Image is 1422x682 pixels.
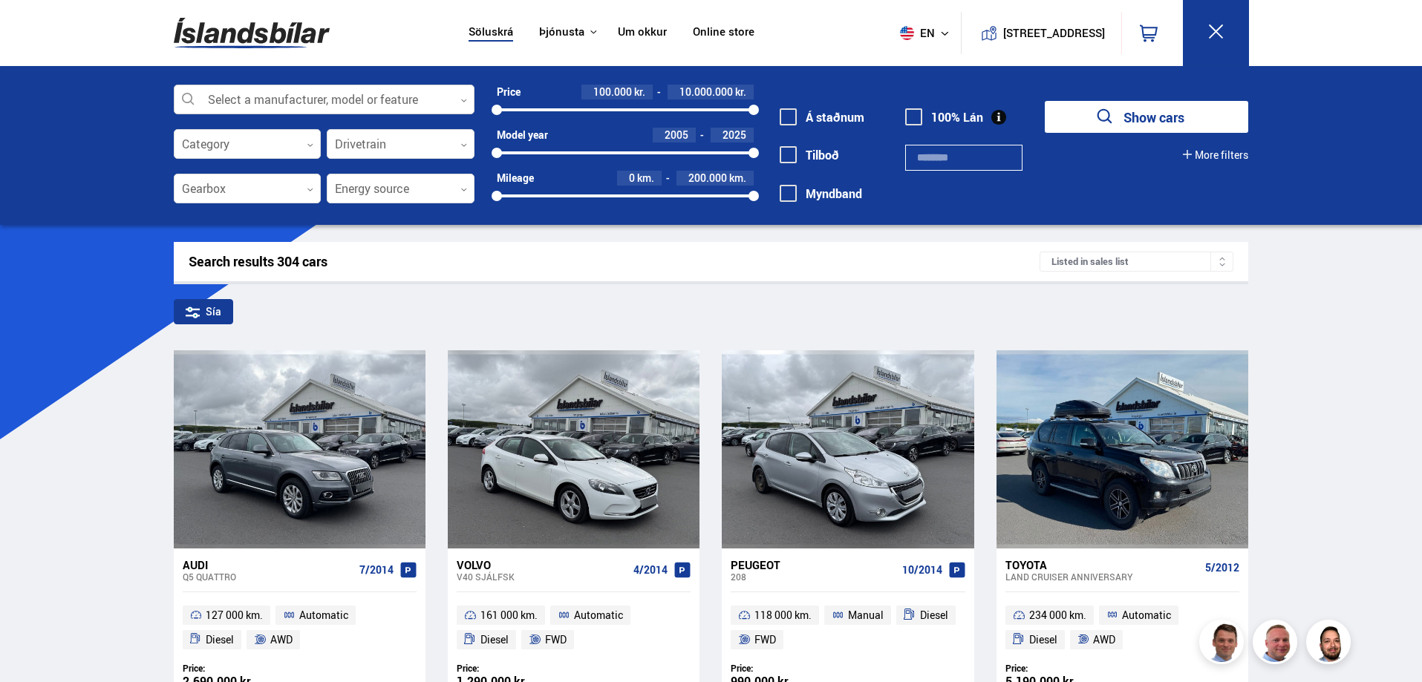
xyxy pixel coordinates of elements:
div: Peugeot [731,558,896,571]
div: Audi [183,558,353,571]
span: 2005 [665,128,688,142]
button: More filters [1183,149,1248,161]
label: Myndband [780,187,862,200]
span: 118 000 km. [754,606,812,624]
span: 7/2014 [359,564,394,576]
span: Automatic [574,606,623,624]
span: km. [637,172,654,184]
div: Q5 QUATTRO [183,571,353,582]
span: 161 000 km. [480,606,538,624]
div: Land Cruiser ANNIVERSARY [1005,571,1199,582]
img: svg+xml;base64,PHN2ZyB4bWxucz0iaHR0cDovL3d3dy53My5vcmcvMjAwMC9zdmciIHdpZHRoPSI1MTIiIGhlaWdodD0iNT... [900,26,914,40]
span: Manual [848,606,884,624]
span: 10/2014 [902,564,942,576]
div: Search results 304 cars [189,254,1040,269]
div: Model year [497,129,548,141]
span: 5/2012 [1205,562,1239,574]
span: en [894,26,931,40]
span: AWD [1093,631,1115,649]
a: Um okkur [618,25,667,41]
div: Toyota [1005,558,1199,571]
span: kr. [735,86,746,98]
span: 100.000 [593,85,632,99]
button: en [894,11,961,55]
div: Price: [183,663,300,674]
span: 0 [629,171,635,185]
label: 100% Lán [905,111,983,124]
span: 234 000 km. [1029,606,1086,624]
a: [STREET_ADDRESS] [969,12,1113,54]
span: Diesel [480,631,509,649]
img: FbJEzSuNWCJXmdc-.webp [1201,622,1246,666]
div: Volvo [457,558,627,571]
img: G0Ugv5HjCgRt.svg [174,9,330,57]
div: 208 [731,571,896,582]
button: [STREET_ADDRESS] [1009,27,1100,39]
span: AWD [270,631,293,649]
div: Sía [174,299,233,324]
img: siFngHWaQ9KaOqBr.png [1255,622,1299,666]
span: Automatic [299,606,348,624]
span: Diesel [1029,631,1057,649]
div: V40 SJÁLFSK [457,571,627,582]
span: Automatic [1122,606,1171,624]
span: kr. [634,86,645,98]
span: 10.000.000 [679,85,733,99]
label: Á staðnum [780,111,864,124]
span: km. [729,172,746,184]
div: Mileage [497,172,534,184]
span: FWD [754,631,776,649]
span: 127 000 km. [206,606,263,624]
a: Online store [693,25,754,41]
label: Tilboð [780,148,839,162]
div: Price: [457,663,574,674]
button: Show cars [1045,101,1248,133]
span: 4/2014 [633,564,668,576]
span: Diesel [206,631,234,649]
a: Söluskrá [469,25,513,41]
button: Þjónusta [539,25,584,39]
div: Price [497,86,521,98]
span: Diesel [920,606,948,624]
div: Price: [731,663,848,674]
span: FWD [545,631,567,649]
span: 200.000 [688,171,727,185]
div: Price: [1005,663,1123,674]
img: nhp88E3Fdnt1Opn2.png [1308,622,1353,666]
div: Listed in sales list [1040,252,1233,272]
button: Open LiveChat chat widget [12,6,56,50]
span: 2025 [723,128,746,142]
